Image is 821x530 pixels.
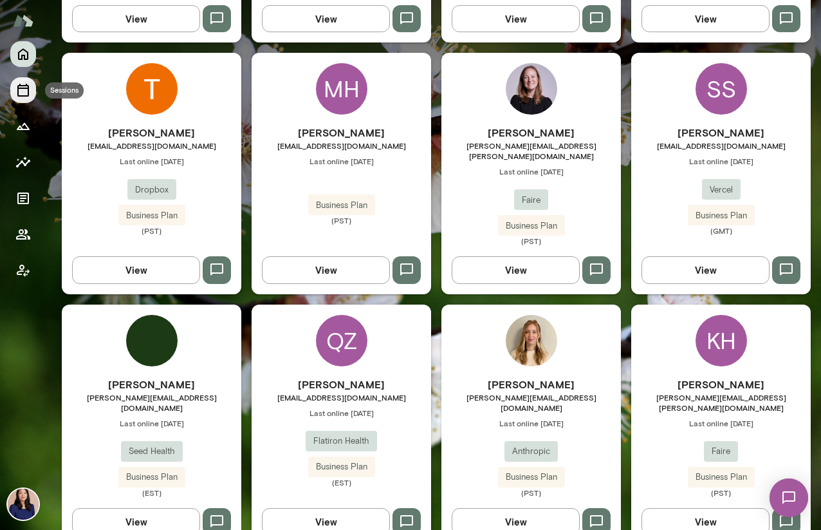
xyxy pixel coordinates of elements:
[631,392,811,413] span: [PERSON_NAME][EMAIL_ADDRESS][PERSON_NAME][DOMAIN_NAME]
[252,392,431,402] span: [EMAIL_ADDRESS][DOMAIN_NAME]
[441,140,621,161] span: [PERSON_NAME][EMAIL_ADDRESS][PERSON_NAME][DOMAIN_NAME]
[10,41,36,67] button: Home
[62,487,241,498] span: (EST)
[62,377,241,392] h6: [PERSON_NAME]
[62,392,241,413] span: [PERSON_NAME][EMAIL_ADDRESS][DOMAIN_NAME]
[72,5,200,32] button: View
[252,477,431,487] span: (EST)
[121,445,183,458] span: Seed Health
[441,392,621,413] span: [PERSON_NAME][EMAIL_ADDRESS][DOMAIN_NAME]
[696,315,747,366] div: KH
[10,149,36,175] button: Insights
[126,63,178,115] img: Theresa Ma
[252,156,431,166] span: Last online [DATE]
[641,256,770,283] button: View
[118,209,185,222] span: Business Plan
[262,5,390,32] button: View
[631,125,811,140] h6: [PERSON_NAME]
[10,222,36,247] button: Members
[262,256,390,283] button: View
[498,471,565,484] span: Business Plan
[688,209,755,222] span: Business Plan
[62,418,241,428] span: Last online [DATE]
[10,185,36,211] button: Documents
[696,63,747,115] div: SS
[452,256,580,283] button: View
[641,5,770,32] button: View
[504,445,558,458] span: Anthropic
[441,418,621,428] span: Last online [DATE]
[441,236,621,246] span: (PST)
[252,125,431,140] h6: [PERSON_NAME]
[252,215,431,225] span: (PST)
[62,125,241,140] h6: [PERSON_NAME]
[308,460,375,473] span: Business Plan
[506,315,557,366] img: Aubrey Morgan
[45,82,84,99] div: Sessions
[441,487,621,498] span: (PST)
[252,377,431,392] h6: [PERSON_NAME]
[10,77,36,103] button: Sessions
[631,418,811,428] span: Last online [DATE]
[441,166,621,176] span: Last online [DATE]
[514,194,548,207] span: Faire
[506,63,557,115] img: Sara Beatty
[631,377,811,392] h6: [PERSON_NAME]
[126,315,178,366] img: Monica Chin
[10,258,36,283] button: Client app
[631,487,811,498] span: (PST)
[252,140,431,151] span: [EMAIL_ADDRESS][DOMAIN_NAME]
[441,377,621,392] h6: [PERSON_NAME]
[631,225,811,236] span: (GMT)
[13,8,33,33] img: Mento
[306,435,377,448] span: Flatiron Health
[8,489,39,520] img: Leah Kim
[72,256,200,283] button: View
[704,445,738,458] span: Faire
[316,315,367,366] div: QZ
[498,220,565,232] span: Business Plan
[631,140,811,151] span: [EMAIL_ADDRESS][DOMAIN_NAME]
[10,113,36,139] button: Growth Plan
[688,471,755,484] span: Business Plan
[62,156,241,166] span: Last online [DATE]
[62,140,241,151] span: [EMAIL_ADDRESS][DOMAIN_NAME]
[127,184,176,196] span: Dropbox
[308,199,375,212] span: Business Plan
[702,184,741,196] span: Vercel
[252,408,431,418] span: Last online [DATE]
[62,225,241,236] span: (PST)
[316,63,367,115] div: MH
[452,5,580,32] button: View
[118,471,185,484] span: Business Plan
[441,125,621,140] h6: [PERSON_NAME]
[631,156,811,166] span: Last online [DATE]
